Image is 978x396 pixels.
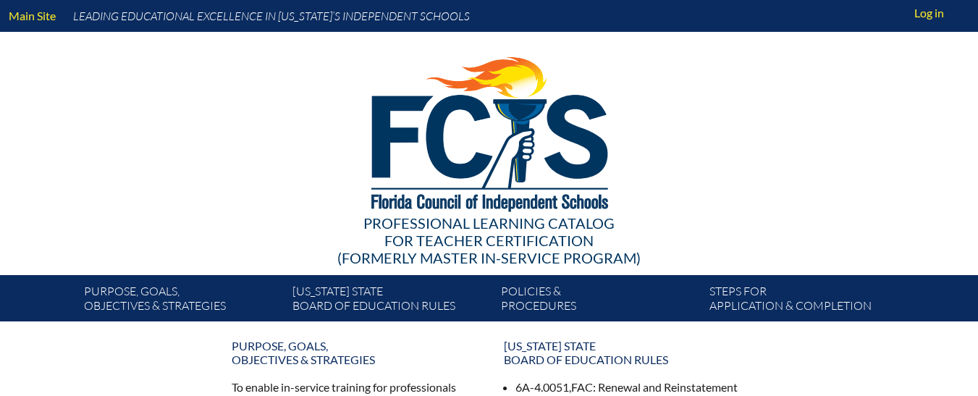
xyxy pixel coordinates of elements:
[384,232,594,249] span: for Teacher Certification
[495,281,704,321] a: Policies &Procedures
[340,32,638,229] img: FCISlogo221.eps
[223,333,484,372] a: Purpose, goals,objectives & strategies
[72,214,906,266] div: Professional Learning Catalog (formerly Master In-service Program)
[704,281,912,321] a: Steps forapplication & completion
[495,333,756,372] a: [US_STATE] StateBoard of Education rules
[287,281,495,321] a: [US_STATE] StateBoard of Education rules
[78,281,287,321] a: Purpose, goals,objectives & strategies
[3,6,62,25] a: Main Site
[571,380,593,394] span: FAC
[914,4,944,22] span: Log in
